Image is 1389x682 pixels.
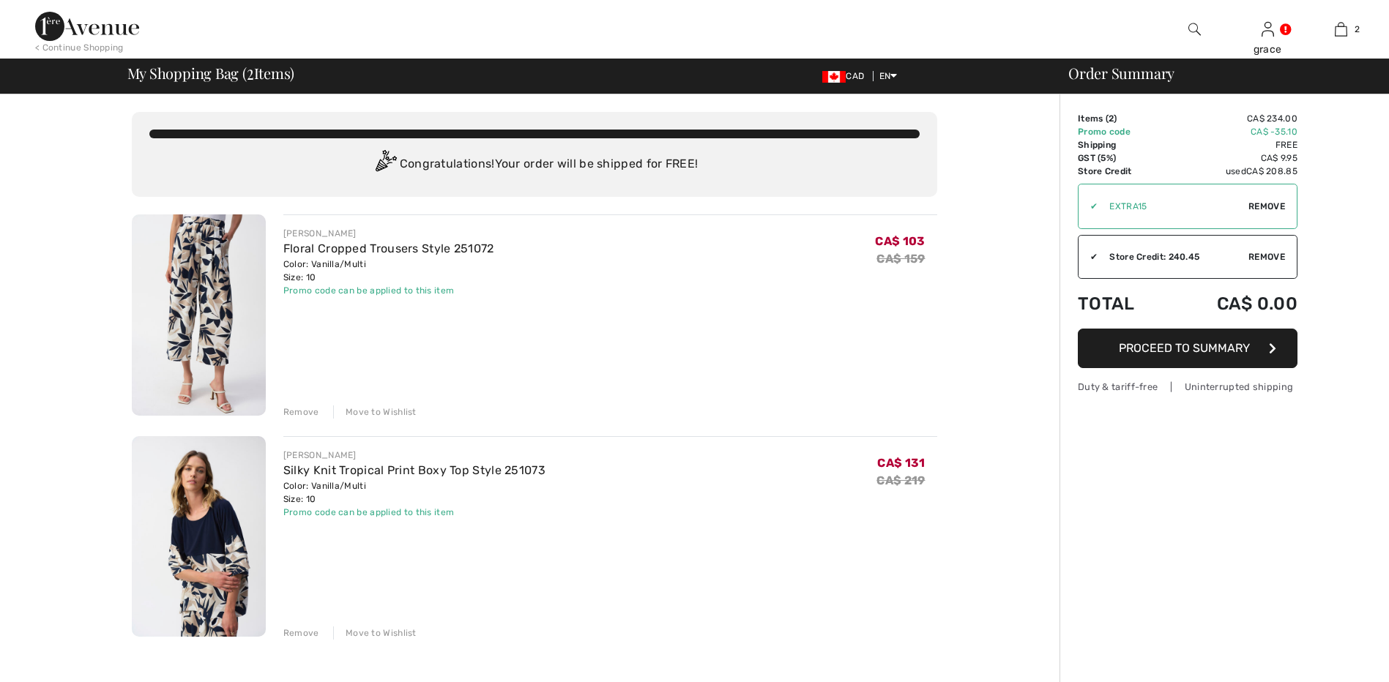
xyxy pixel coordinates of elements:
[333,626,417,640] div: Move to Wishlist
[1355,23,1360,36] span: 2
[149,150,920,179] div: Congratulations! Your order will be shipped for FREE!
[132,214,266,416] img: Floral Cropped Trousers Style 251072
[1169,112,1297,125] td: CA$ 234.00
[283,405,319,419] div: Remove
[1078,329,1297,368] button: Proceed to Summary
[1051,66,1380,80] div: Order Summary
[1262,22,1274,36] a: Sign In
[876,473,925,487] s: CA$ 219
[1078,151,1169,165] td: GST (5%)
[1169,279,1297,329] td: CA$ 0.00
[1232,42,1303,57] div: grace
[1078,279,1169,329] td: Total
[283,284,494,297] div: Promo code can be applied to this item
[283,626,319,640] div: Remove
[283,506,545,519] div: Promo code can be applied to this item
[1305,20,1377,38] a: 2
[1169,125,1297,138] td: CA$ -35.10
[1078,138,1169,151] td: Shipping
[283,479,545,506] div: Color: Vanilla/Multi Size: 10
[1079,250,1098,263] div: ✔
[1078,165,1169,178] td: Store Credit
[35,41,124,54] div: < Continue Shopping
[876,252,925,266] s: CA$ 159
[132,436,266,637] img: Silky Knit Tropical Print Boxy Top Style 251073
[283,241,494,255] a: Floral Cropped Trousers Style 251072
[1169,138,1297,151] td: Free
[247,62,254,81] span: 2
[1078,380,1297,394] div: Duty & tariff-free | Uninterrupted shipping
[333,405,417,419] div: Move to Wishlist
[1248,200,1285,213] span: Remove
[1335,20,1347,38] img: My Bag
[370,150,400,179] img: Congratulation2.svg
[1098,184,1248,228] input: Promo code
[1169,165,1297,178] td: used
[127,66,295,80] span: My Shopping Bag ( Items)
[1188,20,1201,38] img: search the website
[822,71,870,81] span: CAD
[1119,341,1250,355] span: Proceed to Summary
[1079,200,1098,213] div: ✔
[1262,20,1274,38] img: My Info
[1078,125,1169,138] td: Promo code
[35,12,139,41] img: 1ère Avenue
[875,234,925,248] span: CA$ 103
[1246,166,1297,176] span: CA$ 208.85
[1169,151,1297,165] td: CA$ 9.95
[283,449,545,462] div: [PERSON_NAME]
[1098,250,1248,263] div: Store Credit: 240.45
[283,463,545,477] a: Silky Knit Tropical Print Boxy Top Style 251073
[1248,250,1285,263] span: Remove
[1109,113,1114,124] span: 2
[879,71,898,81] span: EN
[822,71,846,83] img: Canadian Dollar
[1078,112,1169,125] td: Items ( )
[283,258,494,284] div: Color: Vanilla/Multi Size: 10
[283,227,494,240] div: [PERSON_NAME]
[877,456,925,470] span: CA$ 131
